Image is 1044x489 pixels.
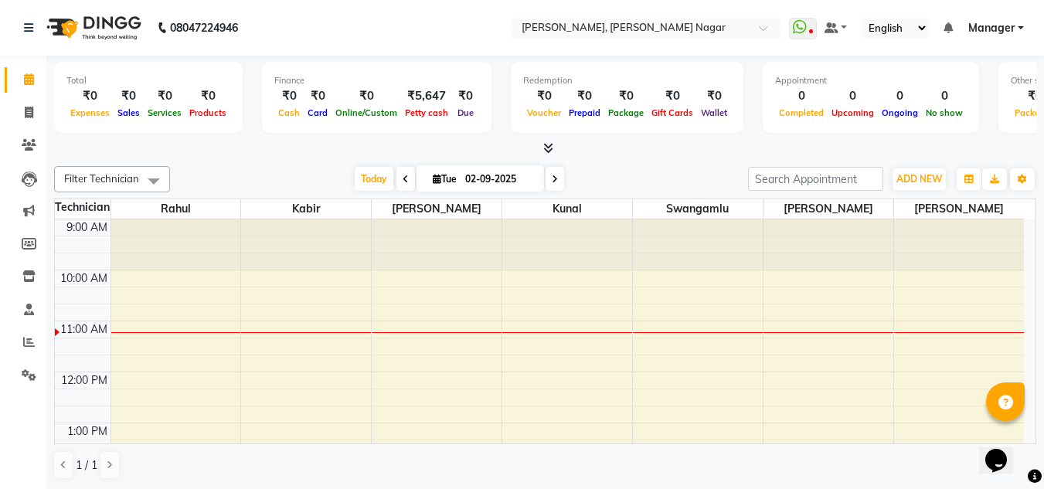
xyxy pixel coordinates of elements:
[64,423,111,440] div: 1:00 PM
[922,87,967,105] div: 0
[170,6,238,49] b: 08047224946
[332,107,401,118] span: Online/Custom
[502,199,632,219] span: kunal
[274,87,304,105] div: ₹0
[114,107,144,118] span: Sales
[144,87,185,105] div: ₹0
[454,107,478,118] span: Due
[401,87,452,105] div: ₹5,647
[893,168,946,190] button: ADD NEW
[523,87,565,105] div: ₹0
[355,167,393,191] span: Today
[523,107,565,118] span: Voucher
[648,107,697,118] span: Gift Cards
[565,107,604,118] span: Prepaid
[57,321,111,338] div: 11:00 AM
[775,87,828,105] div: 0
[111,199,241,219] span: Rahul
[144,107,185,118] span: Services
[828,87,878,105] div: 0
[332,87,401,105] div: ₹0
[241,199,371,219] span: kabir
[66,107,114,118] span: Expenses
[697,107,731,118] span: Wallet
[565,87,604,105] div: ₹0
[775,107,828,118] span: Completed
[979,427,1029,474] iframe: chat widget
[648,87,697,105] div: ₹0
[604,87,648,105] div: ₹0
[401,107,452,118] span: Petty cash
[58,372,111,389] div: 12:00 PM
[66,87,114,105] div: ₹0
[274,107,304,118] span: Cash
[775,74,967,87] div: Appointment
[604,107,648,118] span: Package
[304,87,332,105] div: ₹0
[55,199,111,216] div: Technician
[896,173,942,185] span: ADD NEW
[185,107,230,118] span: Products
[452,87,479,105] div: ₹0
[185,87,230,105] div: ₹0
[64,172,139,185] span: Filter Technician
[76,457,97,474] span: 1 / 1
[66,74,230,87] div: Total
[878,87,922,105] div: 0
[878,107,922,118] span: Ongoing
[894,199,1024,219] span: [PERSON_NAME]
[304,107,332,118] span: Card
[633,199,763,219] span: swangamlu
[57,270,111,287] div: 10:00 AM
[274,74,479,87] div: Finance
[968,20,1015,36] span: Manager
[461,168,538,191] input: 2025-09-02
[114,87,144,105] div: ₹0
[763,199,893,219] span: [PERSON_NAME]
[63,219,111,236] div: 9:00 AM
[828,107,878,118] span: Upcoming
[429,173,461,185] span: Tue
[39,6,145,49] img: logo
[523,74,731,87] div: Redemption
[697,87,731,105] div: ₹0
[922,107,967,118] span: No show
[748,167,883,191] input: Search Appointment
[372,199,502,219] span: [PERSON_NAME]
